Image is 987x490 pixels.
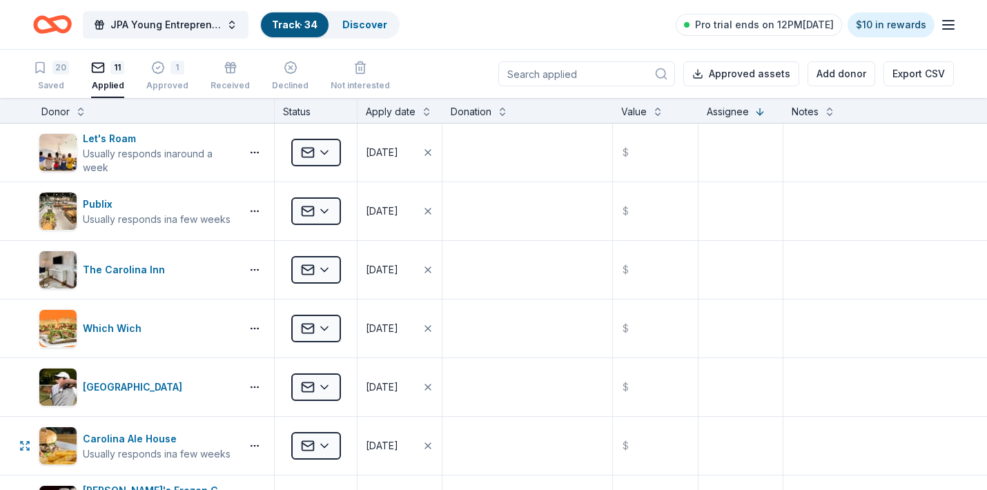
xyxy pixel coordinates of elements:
button: Track· 34Discover [260,11,400,39]
a: Discover [342,19,387,30]
div: Status [275,98,358,123]
div: Declined [272,80,309,91]
img: Image for Let's Roam [39,134,77,171]
div: [DATE] [366,262,398,278]
button: Declined [272,55,309,98]
span: JPA Young Entrepreneur’s Christmas Market [110,17,221,33]
a: $10 in rewards [848,12,935,37]
div: [GEOGRAPHIC_DATA] [83,379,188,395]
div: Applied [91,80,124,91]
div: Approved [146,80,188,91]
div: Usually responds in a few weeks [83,213,231,226]
button: 1Approved [146,55,188,98]
button: [DATE] [358,124,442,182]
div: Usually responds in a few weeks [83,447,231,461]
div: Notes [792,104,819,120]
div: Received [211,80,250,91]
div: Let's Roam [83,130,235,147]
div: Donor [41,104,70,120]
button: [DATE] [358,417,442,475]
button: Image for Beau Rivage Golf & Resort[GEOGRAPHIC_DATA] [39,368,235,406]
input: Search applied [498,61,675,86]
img: Image for Carolina Ale House [39,427,77,464]
div: Apply date [366,104,416,120]
div: Usually responds in around a week [83,147,235,175]
button: Image for PublixPublixUsually responds ina few weeks [39,192,235,231]
button: Approved assets [683,61,799,86]
button: [DATE] [358,300,442,357]
a: Pro trial ends on 12PM[DATE] [676,14,842,36]
img: Image for Beau Rivage Golf & Resort [39,369,77,406]
div: Donation [451,104,491,120]
div: Not interested [331,80,390,91]
button: Not interested [331,55,390,98]
button: Export CSV [883,61,954,86]
img: Image for Publix [39,193,77,230]
a: Home [33,8,72,41]
button: Image for The Carolina InnThe Carolina Inn [39,251,235,289]
div: Value [621,104,647,120]
div: Assignee [707,104,749,120]
div: [DATE] [366,379,398,395]
button: JPA Young Entrepreneur’s Christmas Market [83,11,248,39]
button: Received [211,55,250,98]
img: Image for The Carolina Inn [39,251,77,288]
div: 1 [170,61,184,75]
img: Image for Which Wich [39,310,77,347]
button: [DATE] [358,241,442,299]
button: 11Applied [91,55,124,98]
a: Track· 34 [272,19,317,30]
button: [DATE] [358,358,442,416]
button: Image for Let's RoamLet's RoamUsually responds inaround a week [39,130,235,175]
div: [DATE] [366,438,398,454]
div: Carolina Ale House [83,431,231,447]
div: Which Wich [83,320,147,337]
div: [DATE] [366,144,398,161]
div: Saved [33,80,69,91]
span: Pro trial ends on 12PM[DATE] [695,17,834,33]
div: 11 [110,61,124,75]
button: [DATE] [358,182,442,240]
div: [DATE] [366,203,398,219]
button: Image for Carolina Ale HouseCarolina Ale HouseUsually responds ina few weeks [39,427,235,465]
button: 20Saved [33,55,69,98]
button: Image for Which WichWhich Wich [39,309,235,348]
div: Publix [83,196,231,213]
div: [DATE] [366,320,398,337]
div: The Carolina Inn [83,262,170,278]
div: 20 [52,61,69,75]
button: Add donor [808,61,875,86]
